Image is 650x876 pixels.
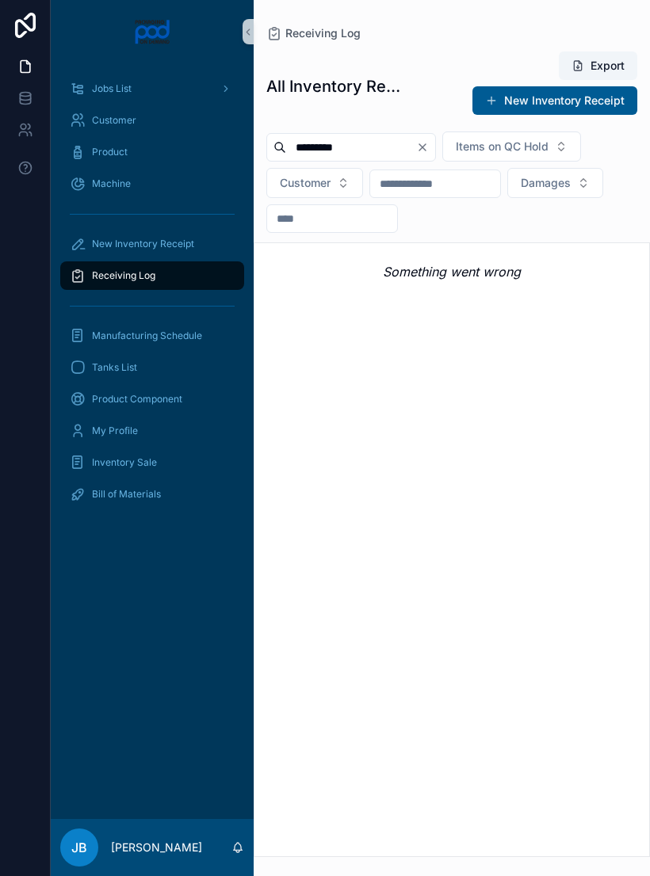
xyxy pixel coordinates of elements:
span: Inventory Sale [92,456,157,469]
h1: All Inventory Receipts [266,75,410,97]
a: Inventory Sale [60,448,244,477]
a: Receiving Log [266,25,361,41]
button: Select Button [266,168,363,198]
a: Product Component [60,385,244,413]
span: JB [71,838,87,857]
a: Tanks List [60,353,244,382]
span: Items on QC Hold [456,139,549,154]
span: Receiving Log [285,25,361,41]
span: Jobs List [92,82,132,95]
span: My Profile [92,425,138,437]
button: Select Button [507,168,603,198]
button: Export [559,51,637,80]
a: New Inventory Receipt [60,230,244,258]
a: My Profile [60,417,244,445]
span: Receiving Log [92,269,155,282]
span: Customer [92,114,136,127]
a: Machine [60,169,244,198]
em: Something went wrong [383,262,521,281]
img: App logo [134,19,171,44]
span: Product Component [92,393,182,406]
span: Customer [280,175,331,191]
span: Bill of Materials [92,488,161,501]
button: Clear [416,141,435,154]
span: Product [92,146,128,158]
span: Damages [521,175,571,191]
button: Select Button [442,131,581,162]
a: Receiving Log [60,261,244,290]
span: Tanks List [92,361,137,374]
a: Jobs List [60,74,244,103]
a: Bill of Materials [60,480,244,508]
p: [PERSON_NAME] [111,840,202,855]
a: Manufacturing Schedule [60,322,244,350]
a: Customer [60,106,244,135]
span: Manufacturing Schedule [92,329,202,342]
span: Machine [92,177,131,190]
a: Product [60,138,244,166]
span: New Inventory Receipt [92,238,194,250]
div: scrollable content [51,63,254,529]
button: New Inventory Receipt [472,86,637,115]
